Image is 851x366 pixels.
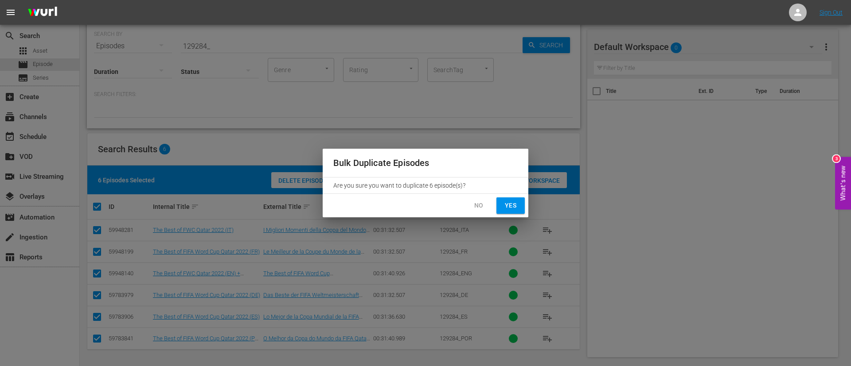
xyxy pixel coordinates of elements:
img: ans4CAIJ8jUAAAAAAAAAAAAAAAAAAAAAAAAgQb4GAAAAAAAAAAAAAAAAAAAAAAAAJMjXAAAAAAAAAAAAAAAAAAAAAAAAgAT5G... [21,2,64,23]
span: menu [5,7,16,18]
span: Yes [504,200,518,211]
button: No [465,197,493,214]
h2: Bulk Duplicate Episodes [333,156,518,170]
a: Sign Out [820,9,843,16]
button: Yes [496,197,525,214]
div: Are you sure you want to duplicate 6 episode(s)? [323,177,528,193]
div: 3 [833,155,840,162]
button: Open Feedback Widget [835,157,851,209]
span: No [472,200,486,211]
